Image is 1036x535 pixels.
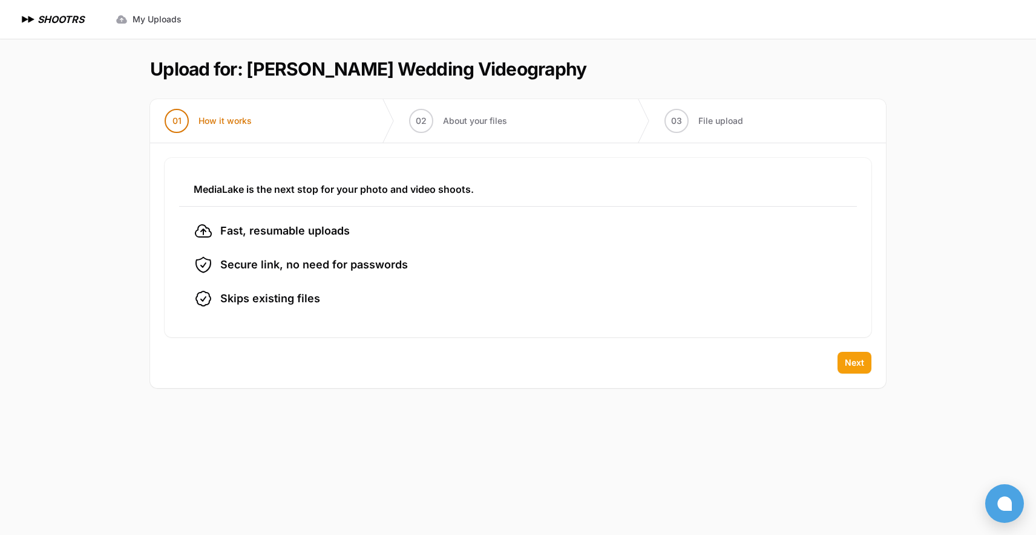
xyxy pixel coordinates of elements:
span: Next [845,357,864,369]
span: How it works [198,115,252,127]
h3: MediaLake is the next stop for your photo and video shoots. [194,182,842,196]
span: My Uploads [133,13,182,25]
span: 02 [416,115,427,127]
button: 02 About your files [395,99,522,143]
a: My Uploads [108,8,189,30]
h1: SHOOTRS [38,12,84,27]
span: File upload [698,115,743,127]
a: SHOOTRS SHOOTRS [19,12,84,27]
span: About your files [443,115,507,127]
button: 03 File upload [650,99,758,143]
button: Next [838,352,871,374]
span: Skips existing files [220,290,320,307]
h1: Upload for: [PERSON_NAME] Wedding Videography [150,58,586,80]
span: Secure link, no need for passwords [220,256,408,273]
span: 03 [671,115,682,127]
img: SHOOTRS [19,12,38,27]
span: Fast, resumable uploads [220,222,350,239]
span: 01 [172,115,182,127]
button: Open chat window [985,484,1024,523]
button: 01 How it works [150,99,266,143]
